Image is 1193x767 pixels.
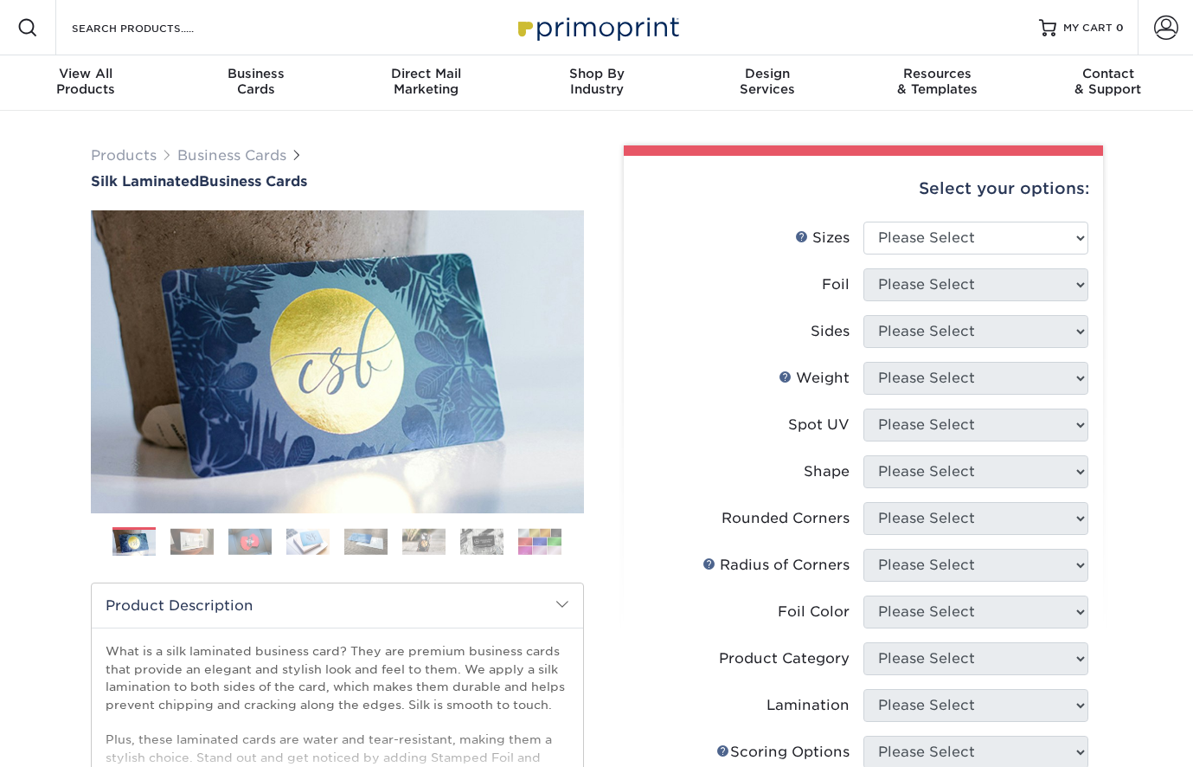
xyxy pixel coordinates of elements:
[511,66,682,81] span: Shop By
[91,173,584,190] a: Silk LaminatedBusiness Cards
[170,528,214,555] img: Business Cards 02
[341,55,511,111] a: Direct MailMarketing
[510,9,683,46] img: Primoprint
[852,66,1023,97] div: & Templates
[344,528,388,555] img: Business Cards 05
[170,66,341,81] span: Business
[1116,22,1124,34] span: 0
[852,55,1023,111] a: Resources& Templates
[804,461,850,482] div: Shape
[788,415,850,435] div: Spot UV
[228,528,272,555] img: Business Cards 03
[460,528,503,555] img: Business Cards 07
[511,66,682,97] div: Industry
[778,602,850,622] div: Foil Color
[70,17,239,38] input: SEARCH PRODUCTS.....
[177,147,286,164] a: Business Cards
[341,66,511,81] span: Direct Mail
[719,648,850,669] div: Product Category
[112,521,156,564] img: Business Cards 01
[402,528,446,555] img: Business Cards 06
[682,66,852,81] span: Design
[341,66,511,97] div: Marketing
[716,742,850,763] div: Scoring Options
[170,66,341,97] div: Cards
[682,66,852,97] div: Services
[91,173,199,190] span: Silk Laminated
[779,368,850,389] div: Weight
[1023,66,1193,97] div: & Support
[722,508,850,529] div: Rounded Corners
[1023,66,1193,81] span: Contact
[91,115,584,609] img: Silk Laminated 01
[795,228,850,248] div: Sizes
[811,321,850,342] div: Sides
[286,528,330,555] img: Business Cards 04
[511,55,682,111] a: Shop ByIndustry
[1023,55,1193,111] a: Contact& Support
[702,555,850,576] div: Radius of Corners
[518,528,561,555] img: Business Cards 08
[852,66,1023,81] span: Resources
[682,55,852,111] a: DesignServices
[638,156,1089,222] div: Select your options:
[1063,21,1113,35] span: MY CART
[822,274,850,295] div: Foil
[170,55,341,111] a: BusinessCards
[91,147,157,164] a: Products
[766,695,850,716] div: Lamination
[91,173,584,190] h1: Business Cards
[92,583,583,628] h2: Product Description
